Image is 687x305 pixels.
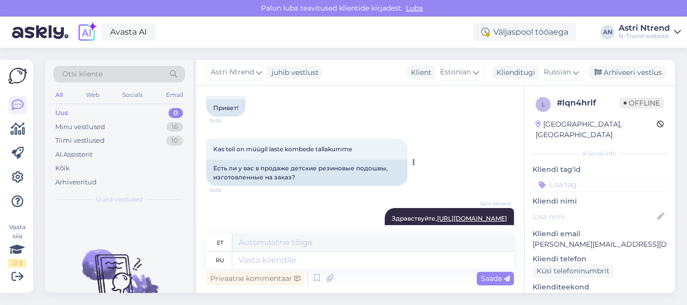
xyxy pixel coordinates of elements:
div: Uus [55,108,68,118]
div: 16 [166,122,183,132]
p: Kliendi nimi [533,196,667,207]
div: Web [84,88,102,101]
span: Estonian [440,67,471,78]
div: et [217,234,223,251]
div: Socials [120,88,145,101]
span: Luba [403,4,426,13]
span: Saada [481,274,510,283]
div: Väljaspool tööaega [473,23,576,41]
input: Lisa tag [533,177,667,192]
div: Arhiveeri vestlus [588,66,666,79]
div: Klient [407,67,432,78]
div: Email [164,88,185,101]
p: [PERSON_NAME][EMAIL_ADDRESS][DOMAIN_NAME] [533,239,667,250]
span: l [542,100,545,108]
div: Vaata siia [8,223,26,268]
div: Minu vestlused [55,122,105,132]
span: Astri Ntrend [211,67,254,78]
input: Lisa nimi [533,211,655,222]
img: explore-ai [76,22,98,43]
div: Привет! [206,99,245,117]
div: All [53,88,65,101]
div: AI Assistent [55,150,93,160]
div: 0 [168,108,183,118]
div: 2 / 3 [8,259,26,268]
div: # lqn4hrlf [557,97,620,109]
span: 16:56 [209,117,247,125]
div: Arhiveeritud [55,177,97,187]
div: Astri Ntrend [619,24,670,32]
span: Otsi kliente [62,69,103,79]
p: Klienditeekond [533,282,667,292]
span: Offline [620,97,664,109]
div: Tiimi vestlused [55,136,105,146]
p: Kliendi tag'id [533,164,667,175]
div: juhib vestlust [268,67,319,78]
div: N-Trend website [619,32,670,40]
span: Russian [544,67,571,78]
a: Astri NtrendN-Trend website [619,24,681,40]
div: Klienditugi [492,67,535,78]
div: Kõik [55,163,70,173]
div: ru [216,252,224,269]
span: Uued vestlused [96,195,143,204]
div: AN [600,25,615,39]
div: [GEOGRAPHIC_DATA], [GEOGRAPHIC_DATA] [536,119,657,140]
div: Privaatne kommentaar [206,272,304,285]
span: Здравствуйте, [392,215,507,222]
span: 16:56 [209,186,247,194]
span: Astri Ntrend [473,200,511,208]
div: Küsi telefoninumbrit [533,264,614,278]
div: Kliendi info [533,149,667,158]
span: Kas teil on müügil laste kombede tallakumme [213,145,352,153]
a: Avasta AI [102,24,155,41]
div: 10 [166,136,183,146]
div: Есть ли у вас в продаже детские резиновые подошвы, изготовленные на заказ? [206,160,407,186]
img: Askly Logo [8,68,27,84]
p: Kliendi email [533,229,667,239]
a: [URL][DOMAIN_NAME] [437,215,507,222]
p: Kliendi telefon [533,254,667,264]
